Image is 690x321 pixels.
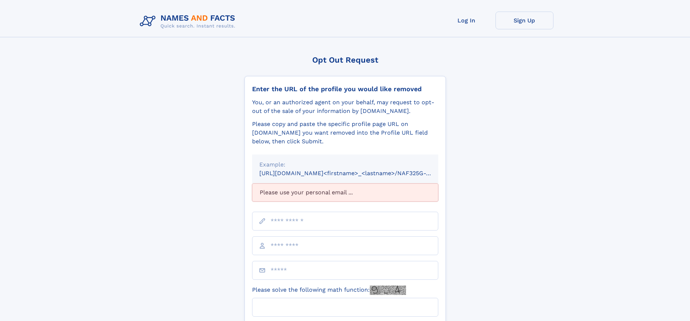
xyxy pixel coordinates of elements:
div: Opt Out Request [244,55,446,64]
div: Please use your personal email ... [252,183,438,202]
a: Log In [438,12,495,29]
a: Sign Up [495,12,553,29]
div: You, or an authorized agent on your behalf, may request to opt-out of the sale of your informatio... [252,98,438,115]
div: Enter the URL of the profile you would like removed [252,85,438,93]
label: Please solve the following math function: [252,286,406,295]
small: [URL][DOMAIN_NAME]<firstname>_<lastname>/NAF325G-xxxxxxxx [259,170,452,177]
div: Please copy and paste the specific profile page URL on [DOMAIN_NAME] you want removed into the Pr... [252,120,438,146]
img: Logo Names and Facts [137,12,241,31]
div: Example: [259,160,431,169]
